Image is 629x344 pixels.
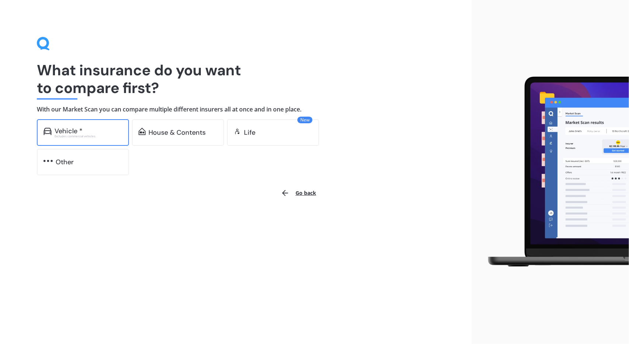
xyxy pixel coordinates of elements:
img: laptop.webp [478,72,629,271]
img: other.81dba5aafe580aa69f38.svg [43,157,53,165]
button: Go back [276,184,321,202]
div: Other [56,158,74,166]
img: car.f15378c7a67c060ca3f3.svg [43,128,52,135]
img: life.f720d6a2d7cdcd3ad642.svg [234,128,241,135]
div: Life [244,129,255,136]
span: New [297,117,312,123]
div: Vehicle * [55,127,83,135]
img: home-and-contents.b802091223b8502ef2dd.svg [139,128,146,135]
div: House & Contents [148,129,206,136]
h4: With our Market Scan you can compare multiple different insurers all at once and in one place. [37,106,435,113]
h1: What insurance do you want to compare first? [37,61,435,97]
div: Excludes commercial vehicles [55,135,122,138]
